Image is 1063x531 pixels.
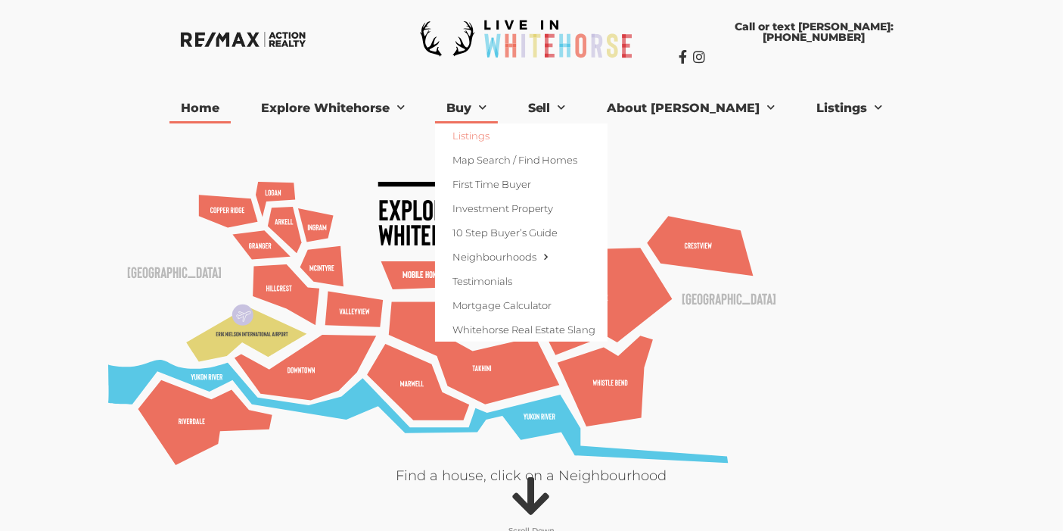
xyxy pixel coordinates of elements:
text: Mobile Homes [402,268,445,280]
a: About [PERSON_NAME] [596,93,787,123]
a: Mortgage Calculator [435,293,608,317]
a: Listings [435,123,608,148]
text: [GEOGRAPHIC_DATA] [682,289,776,308]
a: Testimonials [435,269,608,293]
text: Whitehorse [378,217,487,251]
a: Explore Whitehorse [250,93,416,123]
a: Sell [517,93,577,123]
a: Investment Property [435,196,608,220]
a: First Time Buyer [435,172,608,196]
a: Listings [806,93,894,123]
a: 10 Step Buyer’s Guide [435,220,608,245]
a: Neighbourhoods [435,245,608,269]
a: Call or text [PERSON_NAME]: [PHONE_NUMBER] [679,14,950,50]
span: Call or text [PERSON_NAME]: [PHONE_NUMBER] [694,21,934,42]
a: Buy [435,93,498,123]
text: Explore [378,192,455,226]
ul: Buy [435,123,608,342]
a: Home [169,93,231,123]
nav: Menu [116,93,948,123]
a: Map Search / Find Homes [435,148,608,172]
text: [GEOGRAPHIC_DATA] [127,263,222,281]
a: Whitehorse Real Estate Slang [435,317,608,342]
p: Find a house, click on a Neighbourhood [108,466,956,486]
